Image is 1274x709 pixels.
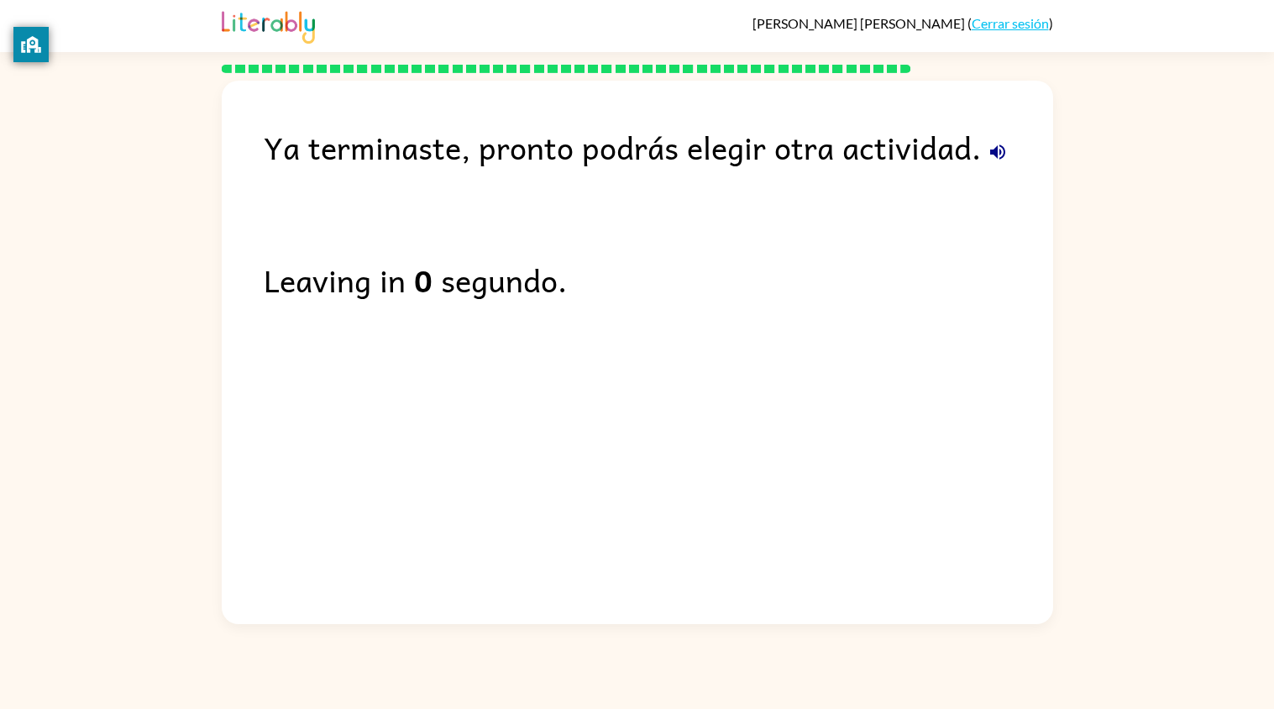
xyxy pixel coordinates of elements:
[972,15,1049,31] a: Cerrar sesión
[264,255,1053,304] div: Leaving in segundo.
[414,255,433,304] b: 0
[222,7,315,44] img: Literably
[752,15,967,31] span: [PERSON_NAME] [PERSON_NAME]
[13,27,49,62] button: privacy banner
[752,15,1053,31] div: ( )
[264,123,1053,171] div: Ya terminaste, pronto podrás elegir otra actividad.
